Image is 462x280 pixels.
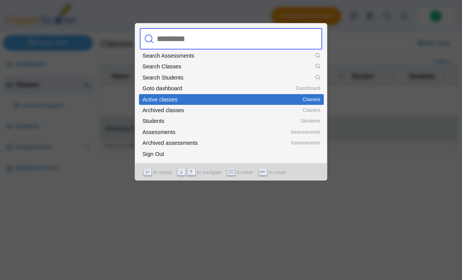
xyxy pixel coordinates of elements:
span: to navigate [197,169,221,177]
svg: Enter key [145,169,151,175]
div: Goto dashboard [142,86,320,91]
span: Classes [303,97,320,102]
span: Dashboard [296,86,320,91]
div: Sign Out [142,151,320,157]
span: to close [269,169,286,177]
span: to select [153,169,172,177]
div: Archived classes [142,108,320,113]
span: Students [301,118,320,124]
div: Students [142,118,320,124]
div: Archived assessments [142,140,320,146]
span: Assessments [291,129,320,135]
div: Assessments [142,129,320,135]
div: Search Classes [142,64,320,69]
span: to clear [237,169,253,177]
span: Assessments [291,140,320,146]
span: Classes [303,108,320,113]
div: Active classes [142,97,320,102]
div: Search Students [142,75,320,80]
svg: Arrow down [179,169,184,175]
span: ⌫ [227,169,235,176]
div: Search Assessments [142,53,320,58]
svg: Arrow up [188,169,194,175]
svg: Escape key [260,169,266,175]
